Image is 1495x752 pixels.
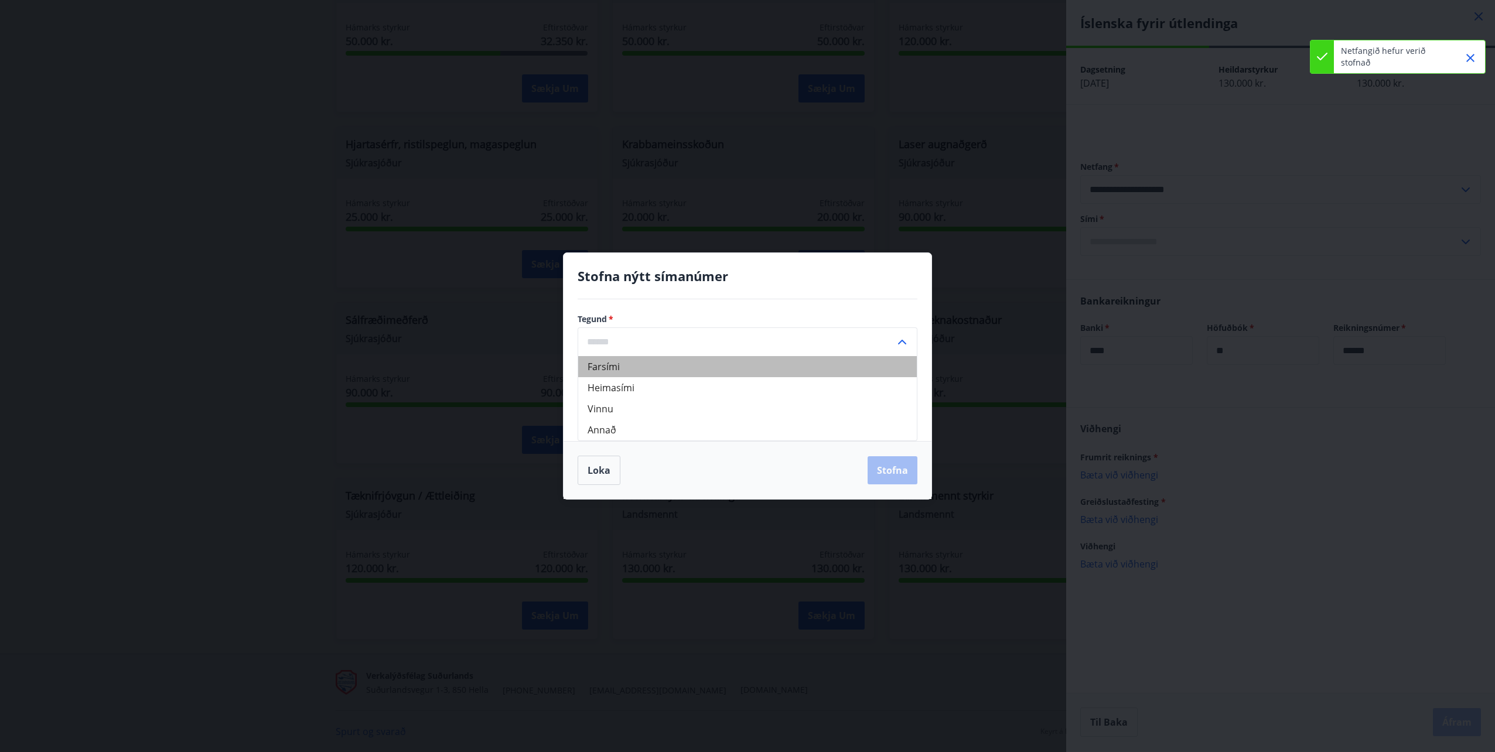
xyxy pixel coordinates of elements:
[578,267,917,285] h4: Stofna nýtt símanúmer
[578,313,917,325] label: Tegund
[578,377,917,398] li: Heimasími
[578,356,917,377] li: Farsími
[1341,45,1444,69] p: Netfangið hefur verið stofnað
[578,456,620,485] button: Loka
[578,398,917,419] li: Vinnu
[578,419,917,440] li: Annað
[1460,48,1480,68] button: Close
